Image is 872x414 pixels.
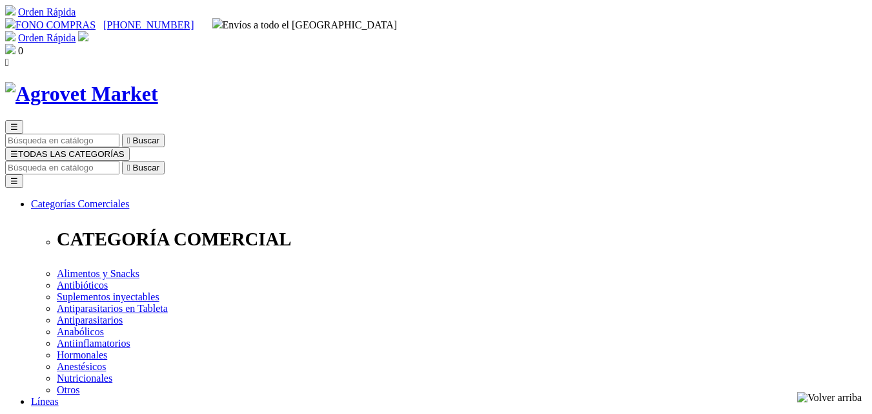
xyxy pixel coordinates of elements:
[57,384,80,395] a: Otros
[797,392,862,404] img: Volver arriba
[122,161,165,174] button:  Buscar
[5,5,15,16] img: shopping-cart.svg
[10,122,18,132] span: ☰
[5,147,130,161] button: ☰TODAS LAS CATEGORÍAS
[57,315,123,326] a: Antiparasitarios
[31,396,59,407] a: Líneas
[5,120,23,134] button: ☰
[31,198,129,209] a: Categorías Comerciales
[127,163,130,172] i: 
[18,6,76,17] a: Orden Rápida
[133,163,159,172] span: Buscar
[133,136,159,145] span: Buscar
[57,280,108,291] a: Antibióticos
[5,174,23,188] button: ☰
[57,229,867,250] p: CATEGORÍA COMERCIAL
[57,291,159,302] a: Suplementos inyectables
[78,32,88,43] a: Acceda a su cuenta de cliente
[5,18,15,28] img: phone.svg
[10,149,18,159] span: ☰
[212,18,223,28] img: delivery-truck.svg
[18,45,23,56] span: 0
[57,338,130,349] a: Antiinflamatorios
[5,31,15,41] img: shopping-cart.svg
[5,82,158,106] img: Agrovet Market
[57,326,104,337] a: Anabólicos
[5,44,15,54] img: shopping-bag.svg
[5,161,119,174] input: Buscar
[57,361,106,372] a: Anestésicos
[103,19,194,30] a: [PHONE_NUMBER]
[127,136,130,145] i: 
[5,57,9,68] i: 
[57,349,107,360] a: Hormonales
[57,373,112,384] a: Nutricionales
[78,31,88,41] img: user.svg
[122,134,165,147] button:  Buscar
[5,19,96,30] a: FONO COMPRAS
[18,32,76,43] a: Orden Rápida
[212,19,398,30] span: Envíos a todo el [GEOGRAPHIC_DATA]
[57,268,139,279] a: Alimentos y Snacks
[5,134,119,147] input: Buscar
[57,303,168,314] a: Antiparasitarios en Tableta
